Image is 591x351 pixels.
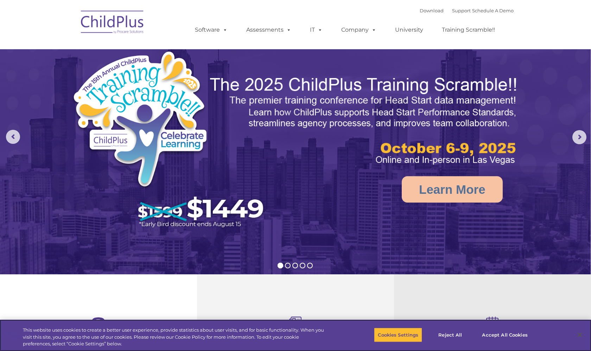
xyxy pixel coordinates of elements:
a: Schedule A Demo [472,8,514,13]
a: Company [334,23,383,37]
img: ChildPlus by Procare Solutions [77,6,148,41]
a: IT [303,23,330,37]
div: This website uses cookies to create a better user experience, provide statistics about user visit... [23,327,325,347]
a: Learn More [402,176,503,203]
button: Reject All [428,327,472,342]
a: Training Scramble!! [435,23,502,37]
a: Download [420,8,444,13]
button: Cookies Settings [374,327,422,342]
a: University [388,23,430,37]
a: Support [452,8,471,13]
button: Accept All Cookies [478,327,531,342]
font: | [420,8,514,13]
a: Assessments [239,23,298,37]
button: Close [572,327,587,343]
a: Software [188,23,235,37]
